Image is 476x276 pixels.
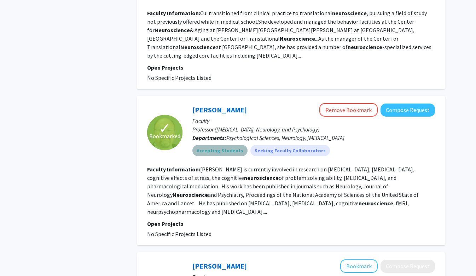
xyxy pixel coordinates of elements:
[159,125,171,132] span: ✓
[348,43,382,51] b: neuroscience
[147,230,211,237] span: No Specific Projects Listed
[226,134,344,141] span: Psychological Sciences, Neurology, [MEDICAL_DATA]
[147,10,431,59] fg-read-more: Cui transitioned from clinical practice to translational , pursuing a field of study not previous...
[192,117,435,125] p: Faculty
[280,35,315,42] b: Neuroscience
[340,259,378,273] button: Add David Geary to Bookmarks
[250,145,330,156] mat-chip: Seeking Faculty Collaborators
[244,174,279,181] b: neuroscience
[147,166,200,173] b: Faculty Information:
[180,43,216,51] b: Neuroscience
[147,10,200,17] b: Faculty Information:
[359,200,393,207] b: neuroscience
[192,105,247,114] a: [PERSON_NAME]
[5,244,30,271] iframe: Chat
[147,219,435,228] p: Open Projects
[381,104,435,117] button: Compose Request to David Beversdorf
[147,63,435,72] p: Open Projects
[147,166,419,215] fg-read-more: [PERSON_NAME] is currently involved in research on [MEDICAL_DATA], [MEDICAL_DATA], cognitive effe...
[192,145,248,156] mat-chip: Accepting Students
[192,125,435,134] p: Professor ([MEDICAL_DATA], Neurology, and Psychology)
[147,74,211,81] span: No Specific Projects Listed
[155,27,190,34] b: Neuroscience
[192,262,247,270] a: [PERSON_NAME]
[173,191,208,198] b: Neuroscience
[319,103,378,117] button: Remove Bookmark
[381,260,435,273] button: Compose Request to David Geary
[192,134,226,141] b: Departments:
[332,10,367,17] b: neuroscience
[149,132,180,140] span: Bookmarked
